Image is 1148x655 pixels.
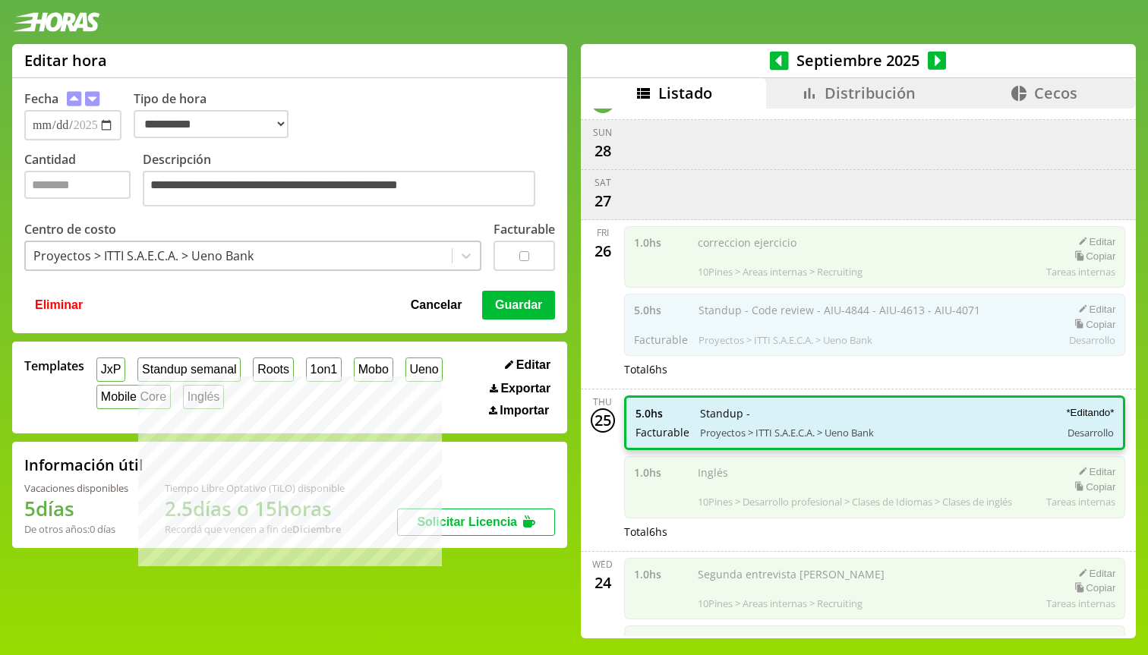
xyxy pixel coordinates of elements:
[494,221,555,238] label: Facturable
[24,90,58,107] label: Fecha
[482,291,555,320] button: Guardar
[516,358,550,372] span: Editar
[143,151,555,210] label: Descripción
[24,357,84,374] span: Templates
[24,151,143,210] label: Cantidad
[591,408,615,433] div: 25
[24,455,143,475] h2: Información útil
[1034,83,1077,103] span: Cecos
[306,357,342,381] button: 1on1
[24,50,107,71] h1: Editar hora
[134,90,301,140] label: Tipo de hora
[354,357,393,381] button: Mobo
[592,558,613,571] div: Wed
[825,83,916,103] span: Distribución
[500,357,555,373] button: Editar
[624,362,1126,376] div: Total 6 hs
[165,522,345,536] div: Recordá que vencen a fin de
[500,382,550,395] span: Exportar
[30,291,87,320] button: Eliminar
[624,524,1126,539] div: Total 6 hs
[253,357,293,381] button: Roots
[24,481,128,495] div: Vacaciones disponibles
[96,385,171,408] button: Mobile Core
[485,381,555,396] button: Exportar
[591,571,615,595] div: 24
[143,171,535,206] textarea: Descripción
[593,126,612,139] div: Sun
[24,495,128,522] h1: 5 días
[406,291,467,320] button: Cancelar
[165,495,345,522] h1: 2.5 días o 15 horas
[591,239,615,263] div: 26
[591,139,615,163] div: 28
[417,515,517,528] span: Solicitar Licencia
[33,247,254,264] div: Proyectos > ITTI S.A.E.C.A. > Ueno Bank
[292,522,341,536] b: Diciembre
[24,171,131,199] input: Cantidad
[183,385,224,408] button: Inglés
[165,481,345,495] div: Tiempo Libre Optativo (TiLO) disponible
[500,404,549,417] span: Importar
[96,357,125,381] button: JxP
[397,509,555,536] button: Solicitar Licencia
[597,226,609,239] div: Fri
[593,395,612,408] div: Thu
[12,12,100,32] img: logotipo
[591,189,615,213] div: 27
[134,110,289,138] select: Tipo de hora
[594,176,611,189] div: Sat
[24,221,116,238] label: Centro de costo
[581,109,1136,636] div: scrollable content
[137,357,241,381] button: Standup semanal
[24,522,128,536] div: De otros años: 0 días
[658,83,712,103] span: Listado
[405,357,443,381] button: Ueno
[789,50,928,71] span: Septiembre 2025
